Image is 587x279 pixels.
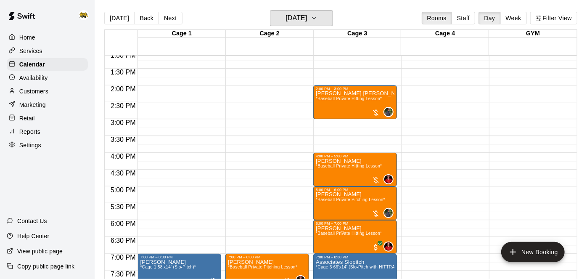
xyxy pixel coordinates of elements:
div: Cage 1 [138,30,226,38]
div: 4:00 PM – 5:00 PM: *Baseball Private Hitting Lesson* [313,153,397,186]
p: Reports [19,128,40,136]
a: Services [7,45,88,57]
button: Rooms [422,12,452,24]
p: View public page [17,247,63,255]
span: *Baseball Private Pitching Lesson* [228,265,297,269]
div: 7:00 PM – 8:00 PM [228,255,307,259]
a: Retail [7,112,88,125]
span: Aiden Cutrell [387,208,394,218]
button: Filter View [530,12,577,24]
div: 7:00 PM – 8:00 PM [140,255,219,259]
div: GYM [489,30,577,38]
span: 6:30 PM [108,237,138,244]
span: 3:30 PM [108,136,138,143]
button: [DATE] [104,12,135,24]
span: 4:30 PM [108,170,138,177]
span: Aiden Cutrell [387,107,394,117]
span: 7:00 PM [108,254,138,261]
button: add [501,242,565,262]
p: Customers [19,87,48,96]
span: *Cage 3 66'x14' (Slo-Pitch with HITTRAX)* [316,265,401,269]
p: Home [19,33,35,42]
p: Settings [19,141,41,149]
img: HITHOUSE ABBY [79,10,89,20]
a: Availability [7,72,88,84]
span: 2:30 PM [108,102,138,109]
p: Help Center [17,232,49,240]
p: Calendar [19,60,45,69]
div: 5:00 PM – 6:00 PM [316,188,394,192]
h6: [DATE] [286,12,307,24]
span: *Baseball Private Pitching Lesson* [316,197,385,202]
button: Back [134,12,159,24]
span: *Baseball Private Hitting Lesson* [316,164,382,168]
div: 2:00 PM – 3:00 PM [316,87,394,91]
img: Aiden Cutrell [384,209,393,217]
div: 6:00 PM – 7:00 PM: Cole Aarstad [313,220,397,254]
p: Contact Us [17,217,47,225]
span: Kayden Beauregard [387,242,394,252]
span: 1:30 PM [108,69,138,76]
img: Aiden Cutrell [384,108,393,116]
span: 5:30 PM [108,203,138,210]
p: Services [19,47,42,55]
button: Staff [452,12,476,24]
span: *Cage 1 58'x14' (Slo-Pitch)* [140,265,196,269]
button: Day [479,12,500,24]
button: Week [500,12,527,24]
p: Availability [19,74,48,82]
div: Cage 4 [401,30,489,38]
button: [DATE] [270,10,333,26]
div: HITHOUSE ABBY [77,7,95,24]
p: Copy public page link [17,262,74,271]
p: Retail [19,114,35,122]
div: 5:00 PM – 6:00 PM: *Baseball Private Pitching Lesson* [313,186,397,220]
a: Settings [7,139,88,151]
span: *Baseball Private Hitting Lesson* [316,231,382,236]
div: Aiden Cutrell [383,208,394,218]
div: 7:00 PM – 8:30 PM [316,255,394,259]
span: 6:00 PM [108,220,138,227]
span: All customers have paid [372,243,380,252]
a: Marketing [7,98,88,111]
span: 2:00 PM [108,85,138,93]
a: Customers [7,85,88,98]
div: Kayden Beauregard [383,174,394,184]
span: 4:00 PM [108,153,138,160]
div: Aiden Cutrell [383,107,394,117]
p: Marketing [19,101,46,109]
span: Kayden Beauregard [387,174,394,184]
a: Home [7,31,88,44]
div: Cage 2 [226,30,314,38]
span: 5:00 PM [108,186,138,194]
span: *Baseball Private Hitting Lesson* [316,96,382,101]
div: Cage 3 [314,30,402,38]
img: Kayden Beauregard [384,175,393,183]
div: Kayden Beauregard [383,242,394,252]
button: Next [159,12,182,24]
img: Kayden Beauregard [384,242,393,251]
div: 2:00 PM – 3:00 PM: *Baseball Private Hitting Lesson* [313,85,397,119]
div: 6:00 PM – 7:00 PM [316,221,394,226]
a: Reports [7,125,88,138]
div: 4:00 PM – 5:00 PM [316,154,394,158]
span: 3:00 PM [108,119,138,126]
a: Calendar [7,58,88,71]
span: 7:30 PM [108,271,138,278]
